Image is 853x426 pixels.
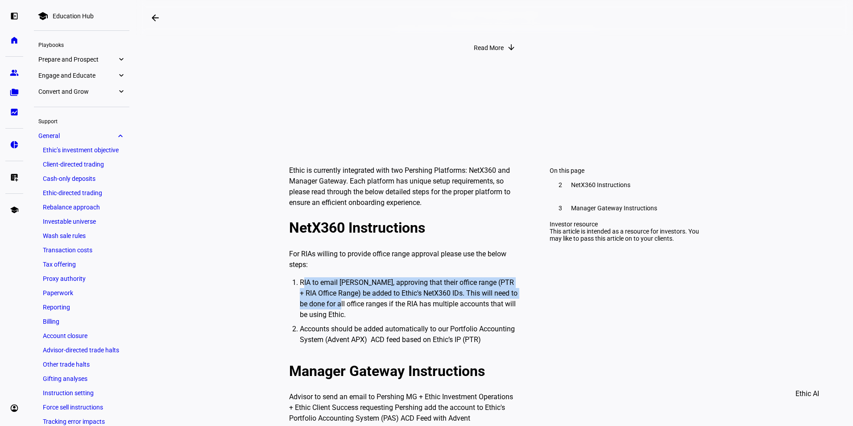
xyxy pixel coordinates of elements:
a: Advisor-directed trade halts [38,344,125,356]
div: Education Hub [53,13,94,20]
a: Account closure [38,330,125,342]
a: Ethic’s investment objective [38,144,125,156]
eth-mat-symbol: list_alt_add [10,173,19,182]
eth-mat-symbol: school [10,205,19,214]
h2: NetX360 Instructions [289,219,518,237]
div: Support [34,114,129,127]
li: Accounts should be added automatically to our Portfolio Accounting System (Advent APX) ACD feed b... [300,324,518,345]
span: Convert and Grow [38,88,117,95]
div: On this page [550,167,700,174]
a: Tax offering [38,258,125,271]
a: Paperwork [38,287,125,299]
eth-mat-symbol: expand_more [117,87,125,96]
button: Read More [465,39,524,57]
mat-icon: arrow_downward [507,43,516,52]
a: Gifting analyses [38,372,125,385]
div: Investor resource [550,221,700,228]
eth-mat-symbol: expand_more [117,55,125,64]
mat-icon: school [37,11,48,21]
p: Ethic is currently integrated with two Pershing Platforms: NetX360 and Manager Gateway. Each plat... [289,165,518,208]
a: Billing [38,315,125,328]
a: bid_landscape [5,103,23,121]
eth-mat-symbol: expand_more [117,71,125,80]
span: Prepare and Prospect [38,56,117,63]
a: Other trade halts [38,358,125,371]
a: Generalexpand_more [34,129,129,142]
span: Manager Gateway Instructions [571,205,657,212]
h2: Manager Gateway Instructions [289,362,518,380]
a: Transaction costs [38,244,125,256]
div: Playbooks [34,38,129,50]
a: home [5,31,23,49]
span: Engage and Educate [38,72,117,79]
a: group [5,64,23,82]
p: Advisor to send an email to Pershing MG + Ethic Investment Operations + Ethic Client Success requ... [289,392,518,424]
span: Read More [474,39,504,57]
a: Rebalance approach [38,201,125,213]
eth-mat-symbol: folder_copy [10,88,19,97]
eth-mat-symbol: bid_landscape [10,108,19,117]
a: Wash sale rules [38,230,125,242]
div: This article is intended as a resource for investors. You may like to pass this article on to you... [550,228,700,242]
a: Instruction setting [38,387,125,399]
a: pie_chart [5,136,23,154]
a: Client-directed trading [38,158,125,171]
a: Investable universe [38,215,125,228]
span: General [38,132,117,139]
a: Reporting [38,301,125,313]
div: 3 [555,203,566,213]
a: Ethic-directed trading [38,187,125,199]
eth-mat-symbol: home [10,36,19,45]
eth-mat-symbol: pie_chart [10,140,19,149]
span: Ethic AI [795,383,819,405]
eth-mat-symbol: group [10,68,19,77]
span: NetX360 Instructions [571,181,630,188]
a: Proxy authority [38,272,125,285]
li: RIA to email [PERSON_NAME], approving that their office range (PTR + RIA Office Range) be added t... [300,277,518,320]
eth-mat-symbol: expand_more [117,131,125,140]
a: Cash-only deposits [38,172,125,185]
a: Force sell instructions [38,401,125,413]
a: folder_copy [5,84,23,101]
button: Ethic AI [783,383,832,405]
p: For RIAs willing to provide office range approval please use the below steps: [289,249,518,270]
div: 2 [555,180,566,190]
mat-icon: arrow_backwards [150,13,161,23]
eth-mat-symbol: account_circle [10,404,19,413]
eth-mat-symbol: left_panel_open [10,12,19,21]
